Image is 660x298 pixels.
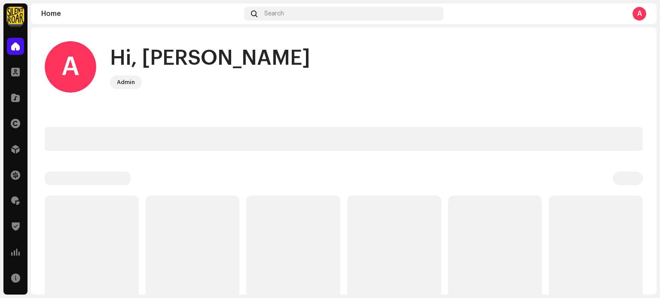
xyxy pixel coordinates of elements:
span: Search [264,10,284,17]
div: Home [41,10,241,17]
div: A [45,41,96,93]
div: Admin [117,77,135,87]
div: A [632,7,646,21]
div: Hi, [PERSON_NAME] [110,45,310,72]
img: fcfd72e7-8859-4002-b0df-9a7058150634 [7,7,24,24]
